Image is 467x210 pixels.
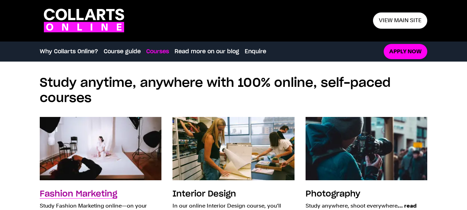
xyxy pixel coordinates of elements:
[384,44,427,60] a: Apply now
[40,47,98,56] a: Why Collarts Online?
[40,75,427,106] h2: Study anytime, anywhere with 100% online, self-paced courses
[104,47,141,56] a: Course guide
[146,47,169,56] a: Courses
[40,190,117,198] h3: Fashion Marketing
[306,190,360,198] h3: Photography
[245,47,266,56] a: Enquire
[373,12,427,29] a: View main site
[172,190,236,198] h3: Interior Design
[175,47,239,56] a: Read more on our blog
